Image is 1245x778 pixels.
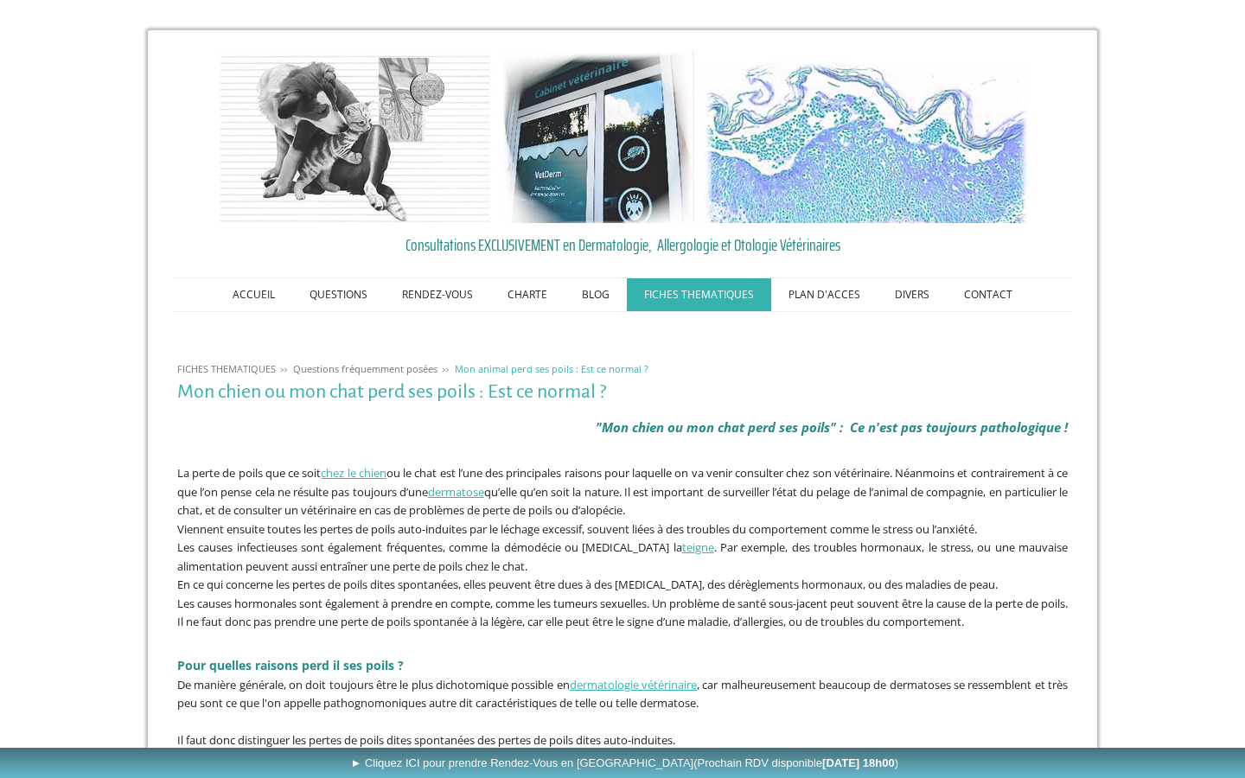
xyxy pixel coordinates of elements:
[173,362,280,375] a: FICHES THEMATIQUES
[596,418,1068,436] em: " " : Ce n'est pas toujours pathologique !
[177,465,1068,518] span: La perte de poils que ce soit ou le chat est l’une des principales raisons pour laquelle on va ve...
[385,278,490,311] a: RENDEZ-VOUS
[693,756,898,769] span: (Prochain RDV disponible )
[177,381,1068,403] h1: Mon chien ou mon chat perd ses poils : Est ce normal ?
[177,362,276,375] span: FICHES THEMATIQUES
[177,577,998,592] span: En ce qui concerne les pertes de poils dites spontanées, elles peuvent être dues à des [MEDICAL_D...
[292,278,385,311] a: QUESTIONS
[428,484,484,500] a: dermatose
[321,465,386,481] a: chez le chien
[177,521,977,537] span: Viennent ensuite toutes les pertes de poils auto-induites par le léchage excessif, souvent liées ...
[177,732,675,748] span: Il faut donc distinguer les pertes de poils dites spontanées des pertes de poils dites auto-indui...
[177,677,1068,711] span: De manière générale, on doit toujours être le plus dichotomique possible en , car malheureusement...
[289,362,442,375] a: Questions fréquemment posées
[771,278,878,311] a: PLAN D'ACCES
[490,278,565,311] a: CHARTE
[455,362,648,375] span: Mon animal perd ses poils : Est ce normal ?
[878,278,947,311] a: DIVERS
[682,539,714,555] a: teigne
[350,756,898,769] span: ► Cliquez ICI pour prendre Rendez-Vous en [GEOGRAPHIC_DATA]
[450,362,653,375] a: Mon animal perd ses poils : Est ce normal ?
[602,418,830,436] a: Mon chien ou mon chat perd ses poils
[822,756,895,769] b: [DATE] 18h00
[947,278,1030,311] a: CONTACT
[177,614,964,629] span: Il ne faut donc pas prendre une perte de poils spontanée à la légère, car elle peut être le signe...
[177,232,1068,258] a: Consultations EXCLUSIVEMENT en Dermatologie, Allergologie et Otologie Vétérinaires
[627,278,771,311] a: FICHES THEMATIQUES
[293,362,437,375] span: Questions fréquemment posées
[177,657,404,673] span: Pour quelles raisons perd il ses poils ?
[565,278,627,311] a: BLOG
[177,596,1068,611] span: Les causes hormonales sont également à prendre en compte, comme les tumeurs sexuelles. Un problèm...
[215,278,292,311] a: ACCUEIL
[570,677,697,692] a: dermatologie vétérinaire
[177,539,1068,574] span: Les causes infectieuses sont également fréquentes, comme la démodécie ou [MEDICAL_DATA] la . Par ...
